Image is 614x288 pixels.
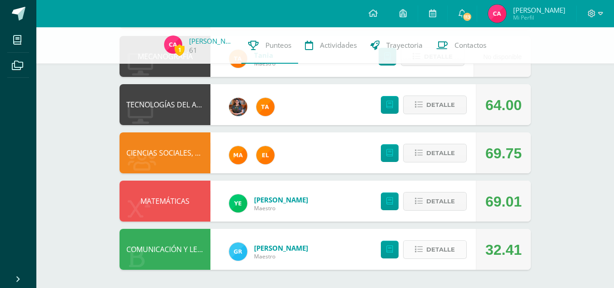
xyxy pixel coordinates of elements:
[426,96,455,113] span: Detalle
[254,253,308,260] span: Maestro
[485,229,522,270] div: 32.41
[485,133,522,174] div: 69.75
[120,181,210,222] div: MATEMÁTICAS
[298,27,364,64] a: Actividades
[120,132,210,173] div: CIENCIAS SOCIALES, FORMACIÓN CIUDADANA E INTERCULTURALIDAD
[229,194,247,212] img: dfa1fd8186729af5973cf42d94c5b6ba.png
[462,12,472,22] span: 113
[254,243,308,253] a: [PERSON_NAME]
[454,40,486,50] span: Contactos
[403,144,467,162] button: Detalle
[229,98,247,116] img: 60a759e8b02ec95d430434cf0c0a55c7.png
[403,96,467,114] button: Detalle
[364,27,429,64] a: Trayectoria
[229,146,247,164] img: 266030d5bbfb4fab9f05b9da2ad38396.png
[189,45,197,55] a: 61
[256,98,275,116] img: feaeb2f9bb45255e229dc5fdac9a9f6b.png
[485,85,522,126] div: 64.00
[386,40,423,50] span: Trayectoria
[426,145,455,162] span: Detalle
[254,195,308,204] a: [PERSON_NAME]
[426,241,455,258] span: Detalle
[254,204,308,212] span: Maestro
[485,181,522,222] div: 69.01
[164,35,182,54] img: 6cb592fb045524db929af67430fce0a3.png
[189,36,235,45] a: [PERSON_NAME]
[256,146,275,164] img: 31c982a1c1d67d3c4d1e96adbf671f86.png
[403,192,467,211] button: Detalle
[513,14,565,21] span: Mi Perfil
[229,243,247,261] img: 47e0c6d4bfe68c431262c1f147c89d8f.png
[513,5,565,15] span: [PERSON_NAME]
[175,44,185,56] span: 1
[120,229,210,270] div: COMUNICACIÓN Y LENGUAJE, IDIOMA ESPAÑOL
[426,193,455,210] span: Detalle
[429,27,493,64] a: Contactos
[265,40,291,50] span: Punteos
[403,240,467,259] button: Detalle
[120,84,210,125] div: TECNOLOGÍAS DEL APRENDIZAJE Y LA COMUNICACIÓN
[241,27,298,64] a: Punteos
[488,5,506,23] img: 6cb592fb045524db929af67430fce0a3.png
[320,40,357,50] span: Actividades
